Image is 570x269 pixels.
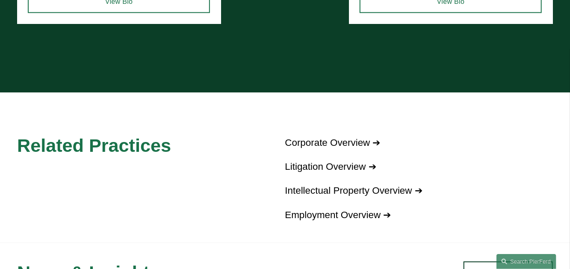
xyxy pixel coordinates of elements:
a: Corporate Overview ➔ [285,137,380,148]
span: Related Practices [17,135,171,156]
a: Employment Overview ➔ [285,210,391,220]
a: Intellectual Property Overview ➔ [285,185,422,196]
a: Litigation Overview ➔ [285,161,376,172]
a: Search this site [496,254,556,269]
